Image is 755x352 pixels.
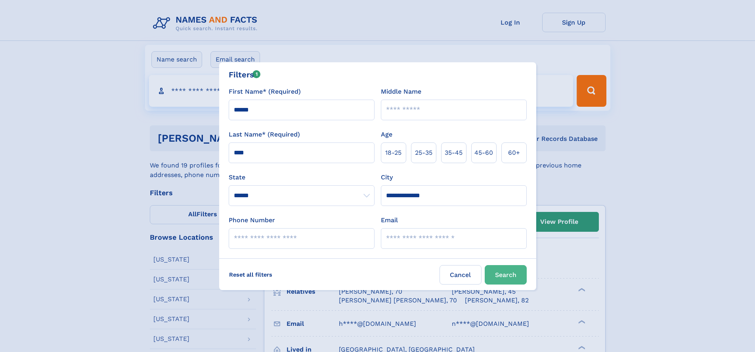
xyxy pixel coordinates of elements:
[224,265,277,284] label: Reset all filters
[229,69,261,81] div: Filters
[229,215,275,225] label: Phone Number
[381,130,392,139] label: Age
[229,87,301,96] label: First Name* (Required)
[440,265,482,285] label: Cancel
[381,215,398,225] label: Email
[381,173,393,182] label: City
[415,148,432,158] span: 25‑35
[474,148,493,158] span: 45‑60
[381,87,421,96] label: Middle Name
[485,265,527,285] button: Search
[445,148,463,158] span: 35‑45
[229,173,375,182] label: State
[229,130,300,139] label: Last Name* (Required)
[508,148,520,158] span: 60+
[385,148,401,158] span: 18‑25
